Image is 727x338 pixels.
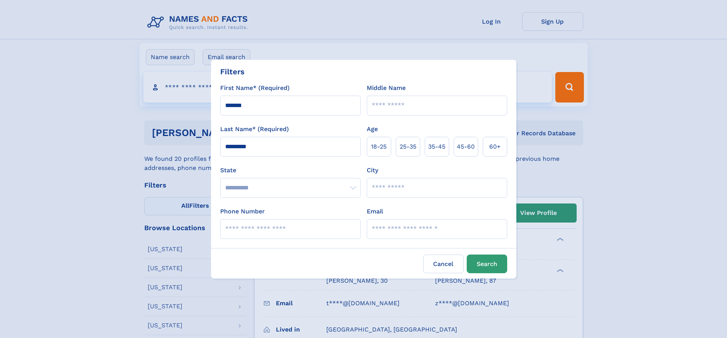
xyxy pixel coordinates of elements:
[423,255,464,273] label: Cancel
[367,125,378,134] label: Age
[467,255,507,273] button: Search
[367,83,406,93] label: Middle Name
[400,142,416,151] span: 25‑35
[371,142,387,151] span: 18‑25
[220,66,245,77] div: Filters
[489,142,501,151] span: 60+
[367,207,383,216] label: Email
[367,166,378,175] label: City
[220,83,290,93] label: First Name* (Required)
[220,166,361,175] label: State
[457,142,475,151] span: 45‑60
[428,142,445,151] span: 35‑45
[220,207,265,216] label: Phone Number
[220,125,289,134] label: Last Name* (Required)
